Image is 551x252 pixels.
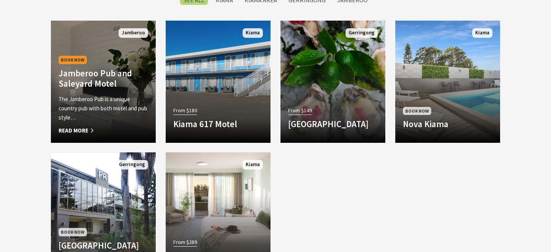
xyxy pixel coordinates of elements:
[243,28,263,38] span: Kiama
[288,119,378,129] h4: [GEOGRAPHIC_DATA]
[166,21,271,143] a: From $180 Kiama 617 Motel Kiama
[288,106,312,115] span: From $149
[119,28,148,38] span: Jamberoo
[116,160,148,170] span: Gerringong
[403,119,492,129] h4: Nova Kiama
[59,126,148,135] span: Read More
[51,21,156,143] a: Book Now Jamberoo Pub and Saleyard Motel The Jamberoo Pub is a unique country pub with both motel...
[173,119,263,129] h4: Kiama 617 Motel
[346,28,378,38] span: Gerringong
[243,160,263,170] span: Kiama
[472,28,492,38] span: Kiama
[59,95,148,122] p: The Jamberoo Pub is a unique country pub with both motel and pub style…
[280,21,385,143] a: From $149 [GEOGRAPHIC_DATA] Gerringong
[59,228,87,236] span: Book Now
[395,21,500,143] a: Book Now Nova Kiama Kiama
[173,106,197,115] span: From $180
[403,107,431,115] span: Book Now
[59,56,87,64] span: Book Now
[173,238,197,247] span: From $289
[59,68,148,89] h4: Jamberoo Pub and Saleyard Motel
